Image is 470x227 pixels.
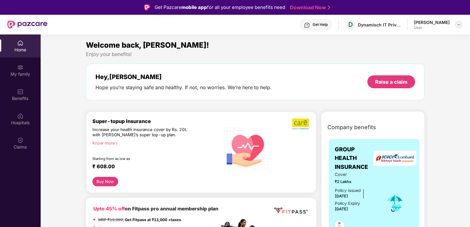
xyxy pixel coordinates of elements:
img: icon [385,193,405,213]
div: Get Help [313,22,328,27]
span: Cover [335,171,377,178]
span: GROUP HEALTH INSURANCE [335,145,377,171]
div: Increase your health insurance cover by Rs. 20L with [PERSON_NAME]’s super top-up plan. [92,127,193,138]
img: insurerLogo [373,151,416,166]
img: svg+xml;base64,PHN2ZyBpZD0iRHJvcGRvd24tMzJ4MzIiIHhtbG5zPSJodHRwOi8vd3d3LnczLm9yZy8yMDAwL3N2ZyIgd2... [456,22,461,27]
div: Know more [92,141,216,145]
button: Buy Now [92,177,118,186]
span: ₹2 Lakhs [335,179,377,185]
del: MRP ₹19,999, [98,217,124,222]
div: Get Pazcare for all your employee benefits need [155,4,285,11]
img: svg+xml;base64,PHN2ZyBpZD0iQmVuZWZpdHMiIHhtbG5zPSJodHRwOi8vd3d3LnczLm9yZy8yMDAwL3N2ZyIgd2lkdGg9Ij... [17,89,23,95]
b: Upto 45% off [93,206,125,212]
img: svg+xml;base64,PHN2ZyBpZD0iQ2xhaW0iIHhtbG5zPSJodHRwOi8vd3d3LnczLm9yZy8yMDAwL3N2ZyIgd2lkdGg9IjIwIi... [17,137,23,143]
img: svg+xml;base64,PHN2ZyBpZD0iSG9zcGl0YWxzIiB4bWxucz0iaHR0cDovL3d3dy53My5vcmcvMjAwMC9zdmciIHdpZHRoPS... [17,113,23,119]
img: svg+xml;base64,PHN2ZyB3aWR0aD0iMjAiIGhlaWdodD0iMjAiIHZpZXdCb3g9IjAgMCAyMCAyMCIgZmlsbD0ibm9uZSIgeG... [17,64,23,70]
span: D [349,21,353,28]
span: [DATE] [335,207,348,211]
div: ₹ 608.00 [92,163,213,171]
div: Policy Expiry [335,200,360,207]
div: Dynamisch IT Private Limited [358,22,401,28]
span: [DATE] [335,194,348,198]
b: on Fitpass pro annual membership plan [93,206,218,212]
strong: mobile app [181,4,207,10]
div: User [414,25,450,30]
div: Hey, [PERSON_NAME] [95,73,272,81]
div: Policy issued [335,187,361,194]
span: Welcome back, [PERSON_NAME]! [86,41,209,50]
strong: Get Fitpass at ₹11,000 +taxes [125,217,181,222]
img: Stroke [328,4,330,11]
div: [PERSON_NAME] [414,19,450,25]
div: Hope you’re staying safe and healthy. If not, no worries. We’re here to help. [95,84,272,91]
img: svg+xml;base64,PHN2ZyB4bWxucz0iaHR0cDovL3d3dy53My5vcmcvMjAwMC9zdmciIHhtbG5zOnhsaW5rPSJodHRwOi8vd3... [219,120,273,175]
span: Company benefits [328,123,376,132]
div: Enjoy your benefits! [86,51,425,58]
img: svg+xml;base64,PHN2ZyBpZD0iSG9tZSIgeG1sbnM9Imh0dHA6Ly93d3cudzMub3JnLzIwMDAvc3ZnIiB3aWR0aD0iMjAiIG... [17,40,23,46]
a: Download Now [290,4,328,11]
img: svg+xml;base64,PHN2ZyBpZD0iSGVscC0zMngzMiIgeG1sbnM9Imh0dHA6Ly93d3cudzMub3JnLzIwMDAvc3ZnIiB3aWR0aD... [304,22,310,28]
div: Super-topup Insurance [92,118,219,124]
img: New Pazcare Logo [7,21,47,29]
div: Raise a claim [375,78,407,85]
img: b5dec4f62d2307b9de63beb79f102df3.png [292,118,310,130]
img: fppp.png [273,205,309,216]
div: Starting from as low as [92,157,193,161]
span: right [115,142,118,145]
img: Logo [144,4,150,10]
